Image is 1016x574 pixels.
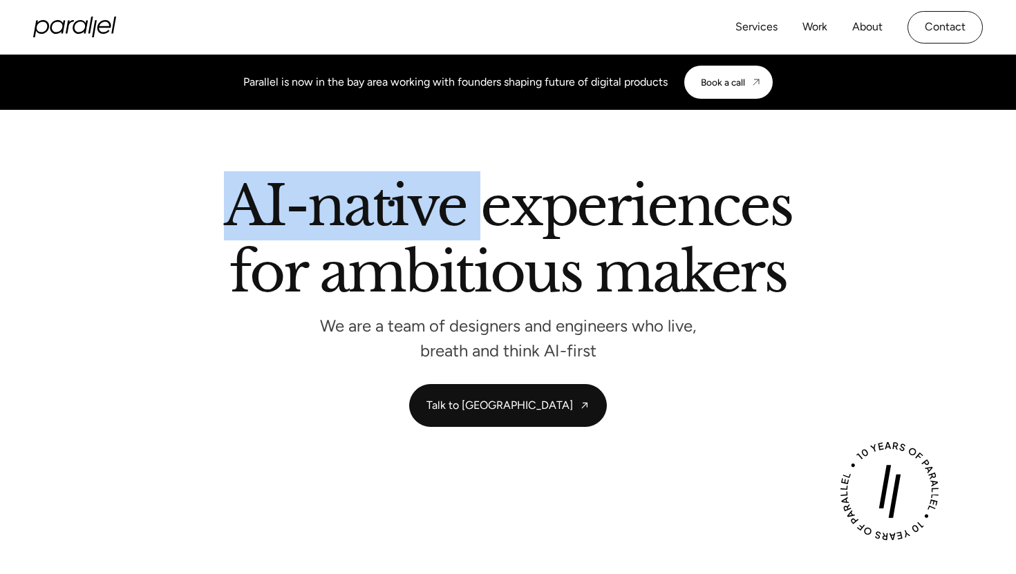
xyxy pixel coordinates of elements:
div: Parallel is now in the bay area working with founders shaping future of digital products [243,74,668,90]
a: home [33,17,116,37]
h2: AI-native experiences for ambitious makers [114,179,902,305]
a: Contact [907,11,983,44]
img: CTA arrow image [751,77,762,88]
p: We are a team of designers and engineers who live, breath and think AI-first [301,320,715,356]
div: Book a call [701,77,745,88]
a: About [852,17,883,37]
a: Work [802,17,827,37]
a: Services [735,17,778,37]
a: Book a call [684,66,773,99]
